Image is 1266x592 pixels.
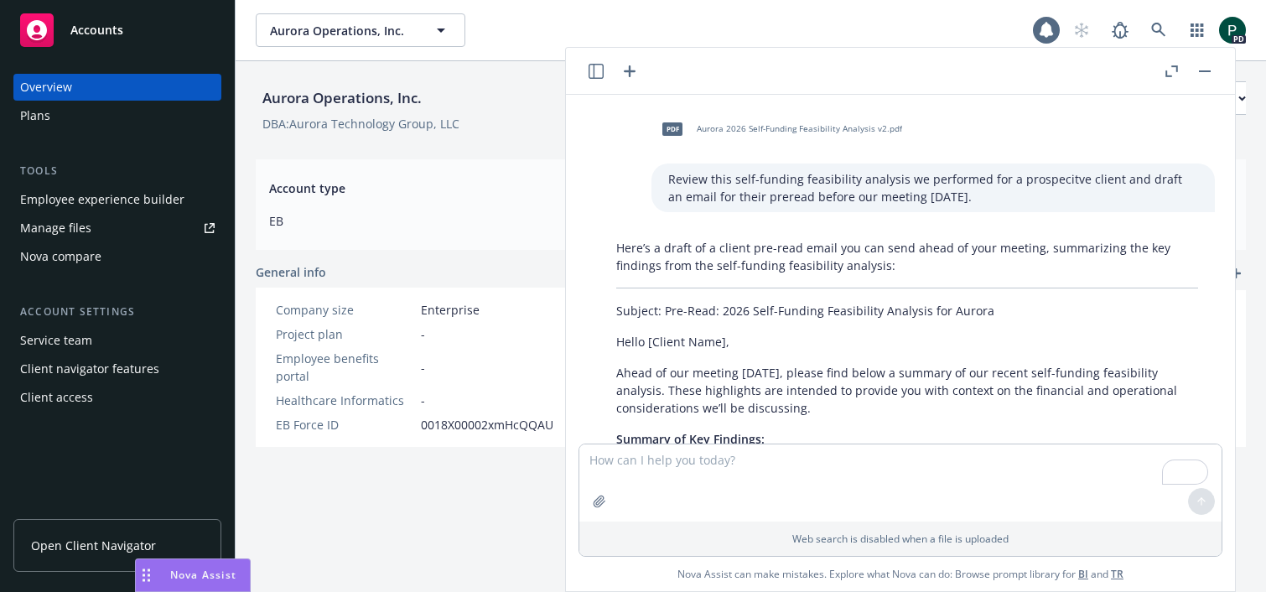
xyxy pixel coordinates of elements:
div: Project plan [276,325,414,343]
p: Web search is disabled when a file is uploaded [589,532,1212,546]
span: - [421,359,425,376]
a: Report a Bug [1103,13,1137,47]
a: add [1226,263,1246,283]
span: Accounts [70,23,123,37]
span: - [421,392,425,409]
div: pdfAurora 2026 Self-Funding Feasibility Analysis v2.pdf [651,108,905,150]
div: Overview [20,74,72,101]
span: Open Client Navigator [31,537,156,554]
textarea: To enrich screen reader interactions, please activate Accessibility in Grammarly extension settings [579,444,1222,522]
div: Plans [20,102,50,129]
span: Aurora 2026 Self-Funding Feasibility Analysis v2.pdf [697,123,902,134]
button: Aurora Operations, Inc. [256,13,465,47]
div: Employee benefits portal [276,350,414,385]
a: Client access [13,384,221,411]
a: Switch app [1180,13,1214,47]
a: TR [1111,567,1123,581]
div: Client navigator features [20,356,159,382]
div: Nova compare [20,243,101,270]
div: Account settings [13,304,221,320]
a: Nova compare [13,243,221,270]
span: Nova Assist can make mistakes. Explore what Nova can do: Browse prompt library for and [677,557,1123,591]
div: Manage files [20,215,91,241]
a: Overview [13,74,221,101]
a: Client navigator features [13,356,221,382]
span: EB [269,212,730,230]
img: photo [1219,17,1246,44]
div: Aurora Operations, Inc. [256,87,428,109]
div: Drag to move [136,559,157,591]
div: DBA: Aurora Technology Group, LLC [262,115,459,132]
span: Nova Assist [170,568,236,582]
p: Subject: Pre-Read: 2026 Self-Funding Feasibility Analysis for Aurora [616,302,1198,319]
a: Manage files [13,215,221,241]
a: Plans [13,102,221,129]
div: Employee experience builder [20,186,184,213]
span: General info [256,263,326,281]
p: Hello [Client Name], [616,333,1198,351]
span: Account type [269,179,730,197]
a: Accounts [13,7,221,54]
span: Summary of Key Findings: [616,431,765,447]
span: pdf [662,122,682,135]
a: BI [1078,567,1088,581]
span: - [421,325,425,343]
div: EB Force ID [276,416,414,434]
span: Aurora Operations, Inc. [270,22,415,39]
div: Company size [276,301,414,319]
a: Service team [13,327,221,354]
p: Ahead of our meeting [DATE], please find below a summary of our recent self-funding feasibility a... [616,364,1198,417]
div: Client access [20,384,93,411]
a: Start snowing [1065,13,1098,47]
span: Enterprise [421,301,480,319]
p: Here’s a draft of a client pre-read email you can send ahead of your meeting, summarizing the key... [616,239,1198,274]
div: Healthcare Informatics [276,392,414,409]
span: 0018X00002xmHcQQAU [421,416,553,434]
a: Employee experience builder [13,186,221,213]
p: Review this self-funding feasibility analysis we performed for a prospecitve client and draft an ... [668,170,1198,205]
a: Search [1142,13,1175,47]
div: Tools [13,163,221,179]
button: Nova Assist [135,558,251,592]
div: Service team [20,327,92,354]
